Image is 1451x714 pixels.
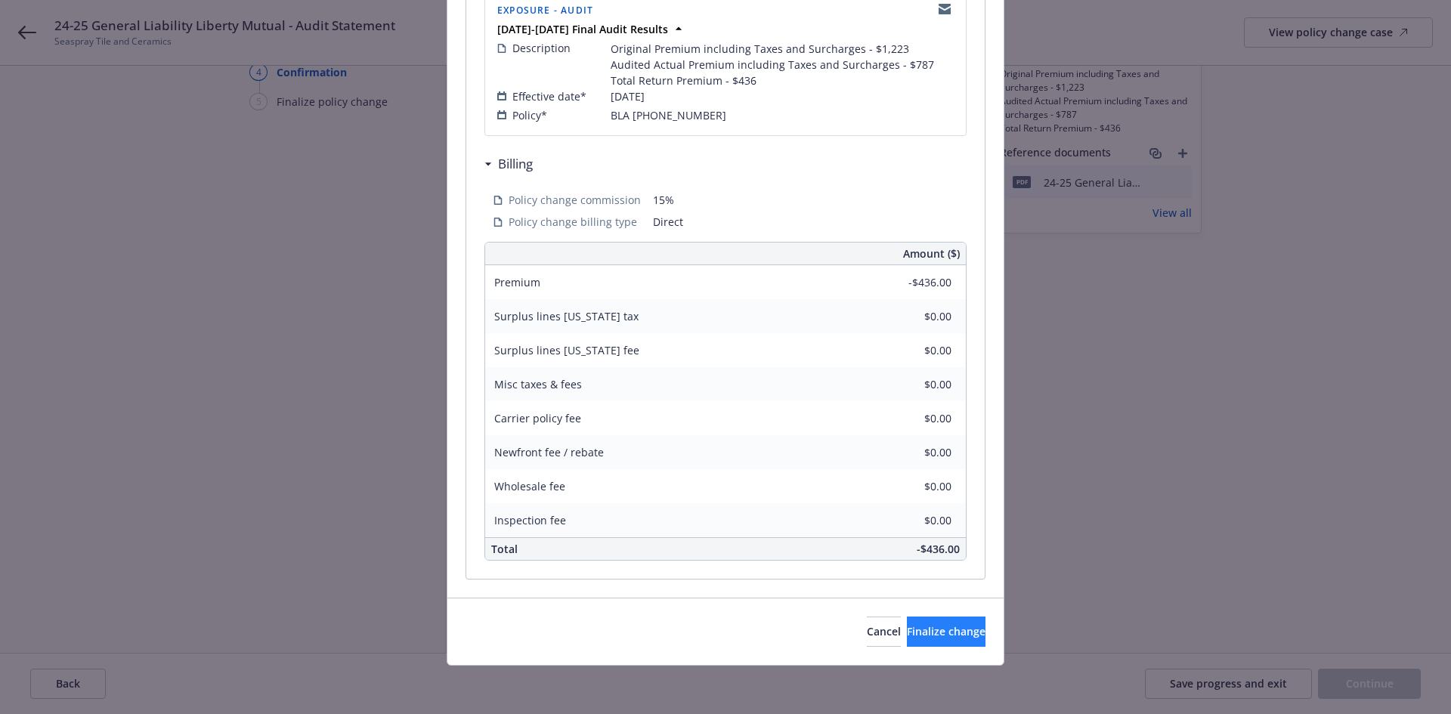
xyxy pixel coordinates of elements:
button: Finalize change [907,617,985,647]
input: 0.00 [862,475,961,498]
span: Original Premium including Taxes and Surcharges - $1,223 Audited Actual Premium including Taxes a... [611,41,934,88]
span: Effective date* [512,88,586,104]
button: Cancel [867,617,901,647]
span: Description [512,40,571,56]
input: 0.00 [862,271,961,294]
span: Total [491,542,518,556]
span: Surplus lines [US_STATE] fee [494,343,639,357]
span: Amount ($) [903,246,960,261]
span: Policy* [512,107,547,123]
span: Policy change commission [509,192,641,208]
span: Newfront fee / rebate [494,445,604,459]
span: Surplus lines [US_STATE] tax [494,309,639,323]
span: Policy change billing type [509,214,637,230]
span: 15% [653,192,958,208]
span: Wholesale fee [494,479,565,493]
span: Exposure - Audit [497,4,593,17]
span: [DATE] [611,88,645,104]
span: Finalize change [907,624,985,638]
div: Billing [484,154,533,174]
input: 0.00 [862,305,961,328]
span: Carrier policy fee [494,411,581,425]
h3: Billing [498,154,533,174]
span: Direct [653,214,958,230]
span: Premium [494,275,540,289]
span: Cancel [867,624,901,638]
input: 0.00 [862,441,961,464]
input: 0.00 [862,373,961,396]
span: -$436.00 [917,542,960,556]
input: 0.00 [862,407,961,430]
input: 0.00 [862,509,961,532]
input: 0.00 [862,339,961,362]
span: Inspection fee [494,513,566,527]
strong: [DATE]-[DATE] Final Audit Results [497,22,668,36]
span: Misc taxes & fees [494,377,582,391]
span: BLA [PHONE_NUMBER] [611,107,726,123]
